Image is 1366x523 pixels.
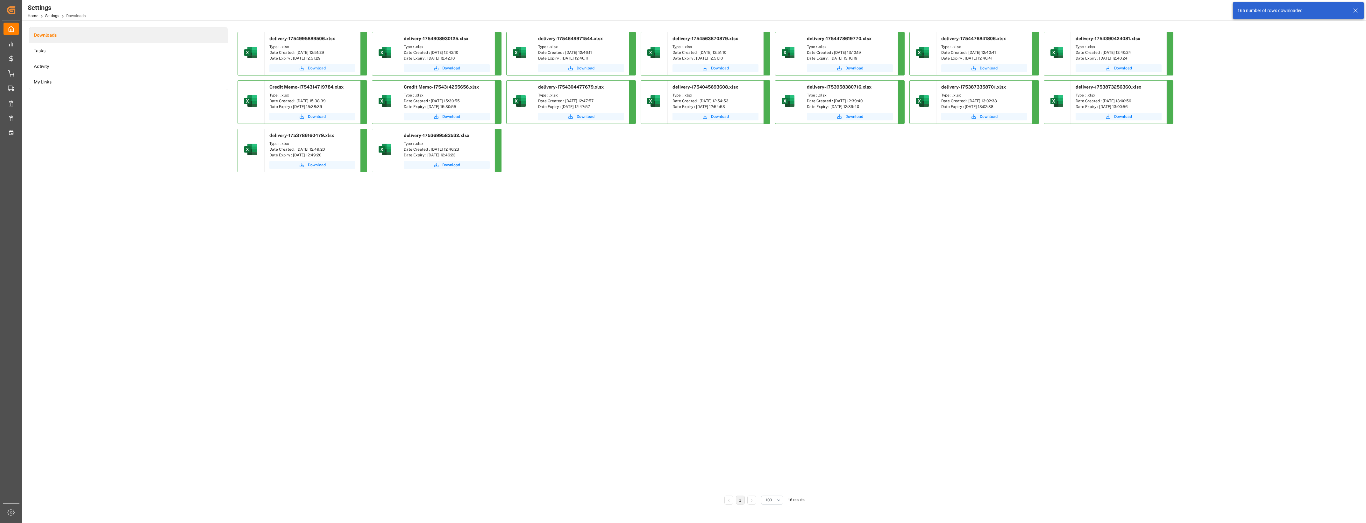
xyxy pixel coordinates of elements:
img: microsoft-excel-2019--v1.png [243,142,258,157]
span: Download [1114,65,1132,71]
span: Download [577,65,594,71]
div: Type : .xlsx [941,92,1027,98]
span: Download [442,162,460,168]
div: Date Expiry : [DATE] 13:00:56 [1076,104,1162,110]
button: Download [269,64,355,72]
div: Type : .xlsx [807,92,893,98]
span: Download [711,114,729,119]
img: microsoft-excel-2019--v1.png [1049,45,1064,60]
a: Download [807,113,893,120]
div: Date Expiry : [DATE] 12:49:20 [269,152,355,158]
div: Date Expiry : [DATE] 15:38:39 [269,104,355,110]
li: Tasks [29,43,228,59]
div: Type : .xlsx [1076,92,1162,98]
div: Date Created : [DATE] 15:30:55 [404,98,490,104]
div: Type : .xlsx [538,92,624,98]
img: microsoft-excel-2019--v1.png [377,45,393,60]
div: Date Created : [DATE] 12:40:24 [1076,50,1162,55]
div: Type : .xlsx [404,141,490,147]
span: Download [442,114,460,119]
div: Date Created : [DATE] 12:51:29 [269,50,355,55]
div: Date Expiry : [DATE] 12:46:23 [404,152,490,158]
img: microsoft-excel-2019--v1.png [377,93,393,109]
span: delivery-1754995889506.xlsx [269,36,335,41]
button: Download [269,161,355,169]
div: Type : .xlsx [404,92,490,98]
img: microsoft-excel-2019--v1.png [915,93,930,109]
div: Type : .xlsx [941,44,1027,50]
a: Activity [29,59,228,74]
div: Date Created : [DATE] 12:51:10 [672,50,758,55]
span: delivery-1754478619770.xlsx [807,36,872,41]
a: My Links [29,74,228,90]
span: 100 [766,497,772,503]
button: Download [807,64,893,72]
div: Date Created : [DATE] 13:00:56 [1076,98,1162,104]
span: Download [1114,114,1132,119]
a: 1 [739,498,741,503]
span: Download [845,65,863,71]
div: Date Expiry : [DATE] 15:30:55 [404,104,490,110]
span: delivery-1754476841806.xlsx [941,36,1006,41]
span: Download [308,162,326,168]
span: delivery-1753786160479.xlsx [269,133,334,138]
li: Next Page [747,496,756,505]
span: delivery-1753699583532.xlsx [404,133,469,138]
div: Type : .xlsx [538,44,624,50]
button: open menu [761,496,783,505]
button: Download [404,113,490,120]
img: microsoft-excel-2019--v1.png [243,45,258,60]
span: Download [980,114,998,119]
div: Date Expiry : [DATE] 12:47:57 [538,104,624,110]
span: Credit Memo-1754314255656.xlsx [404,84,479,90]
span: delivery-1753958380716.xlsx [807,84,872,90]
div: Date Created : [DATE] 12:46:23 [404,147,490,152]
img: microsoft-excel-2019--v1.png [512,93,527,109]
img: microsoft-excel-2019--v1.png [512,45,527,60]
img: microsoft-excel-2019--v1.png [915,45,930,60]
div: Date Expiry : [DATE] 12:51:10 [672,55,758,61]
a: Downloads [29,27,228,43]
button: Download [404,64,490,72]
img: microsoft-excel-2019--v1.png [780,93,796,109]
div: Date Expiry : [DATE] 12:40:24 [1076,55,1162,61]
div: Date Expiry : [DATE] 12:54:53 [672,104,758,110]
img: microsoft-excel-2019--v1.png [243,93,258,109]
div: Date Created : [DATE] 12:40:41 [941,50,1027,55]
li: Previous Page [724,496,733,505]
div: Date Expiry : [DATE] 12:42:10 [404,55,490,61]
button: Download [941,64,1027,72]
div: Date Created : [DATE] 12:47:57 [538,98,624,104]
button: Download [269,113,355,120]
div: Type : .xlsx [269,92,355,98]
span: delivery-1754649971544.xlsx [538,36,603,41]
div: Date Created : [DATE] 12:49:20 [269,147,355,152]
div: Type : .xlsx [269,141,355,147]
a: Download [538,64,624,72]
button: Download [1076,64,1162,72]
button: Download [672,64,758,72]
div: Type : .xlsx [1076,44,1162,50]
a: Download [1076,113,1162,120]
a: Download [672,113,758,120]
div: Date Expiry : [DATE] 13:10:19 [807,55,893,61]
div: Type : .xlsx [269,44,355,50]
span: Credit Memo-1754314719784.xlsx [269,84,344,90]
span: delivery-1754304477679.xlsx [538,84,604,90]
div: Type : .xlsx [672,92,758,98]
span: Download [577,114,594,119]
span: delivery-1753873256360.xlsx [1076,84,1141,90]
div: Settings [28,3,86,12]
span: Download [308,114,326,119]
span: 16 results [788,498,805,502]
span: delivery-1754908930125.xlsx [404,36,468,41]
span: Download [845,114,863,119]
div: Type : .xlsx [807,44,893,50]
img: microsoft-excel-2019--v1.png [780,45,796,60]
div: Date Expiry : [DATE] 13:02:38 [941,104,1027,110]
div: Date Expiry : [DATE] 12:40:41 [941,55,1027,61]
